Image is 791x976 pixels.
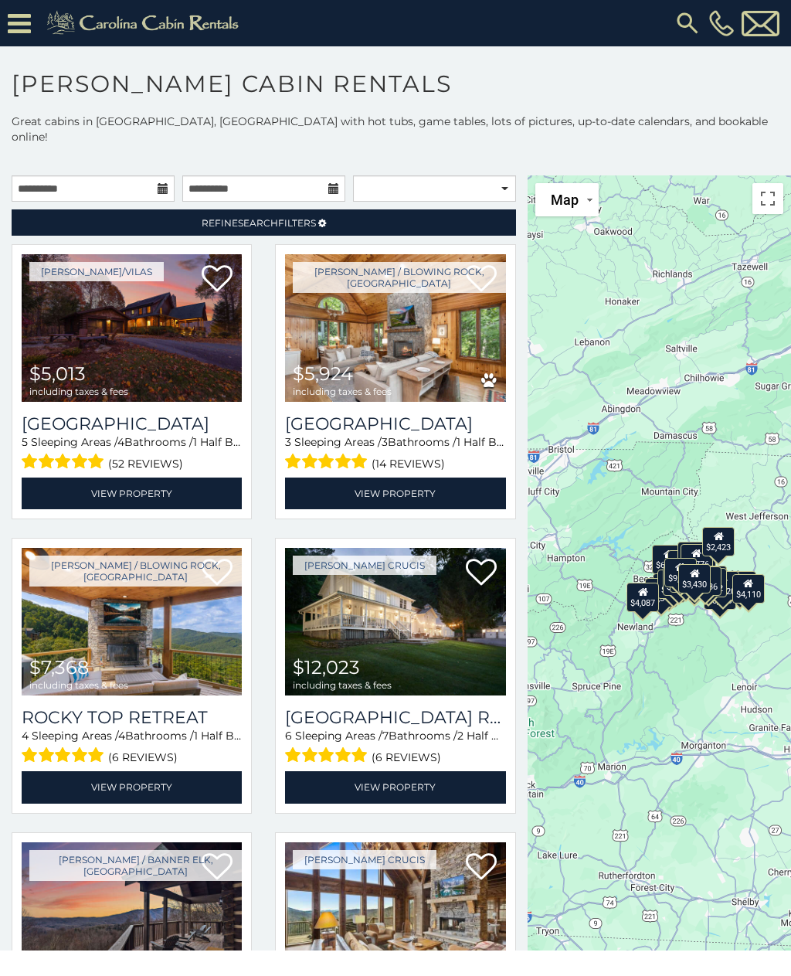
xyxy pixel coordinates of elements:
[626,583,659,612] div: $4,087
[193,435,263,449] span: 1 Half Baths /
[108,747,178,767] span: (6 reviews)
[703,527,735,556] div: $2,423
[653,544,685,573] div: $6,083
[646,577,678,607] div: $4,549
[22,413,242,434] h3: Diamond Creek Lodge
[679,563,711,593] div: $3,430
[681,544,713,573] div: $4,776
[12,209,516,236] a: RefineSearchFilters
[22,707,242,728] a: Rocky Top Retreat
[293,850,436,869] a: [PERSON_NAME] Crucis
[202,264,233,296] a: Add to favorites
[285,707,505,728] h3: Valley Farmhouse Retreat
[22,478,242,509] a: View Property
[705,10,738,36] a: [PHONE_NUMBER]
[657,569,690,598] div: $6,224
[382,435,388,449] span: 3
[293,362,353,385] span: $5,924
[117,435,124,449] span: 4
[285,435,291,449] span: 3
[22,434,242,474] div: Sleeping Areas / Bathrooms / Sleeps:
[22,548,242,695] a: Rocky Top Retreat $7,368 including taxes & fees
[691,568,728,597] div: $13,292
[285,548,505,695] a: Valley Farmhouse Retreat $12,023 including taxes & fees
[293,556,436,575] a: [PERSON_NAME] Crucis
[285,254,505,402] img: Chimney Island
[29,556,242,587] a: [PERSON_NAME] / Blowing Rock, [GEOGRAPHIC_DATA]
[29,950,90,972] span: $7,807
[22,771,242,803] a: View Property
[285,413,505,434] a: [GEOGRAPHIC_DATA]
[457,729,530,743] span: 2 Half Baths /
[22,254,242,402] a: Diamond Creek Lodge $5,013 including taxes & fees
[535,183,599,216] button: Change map style
[285,707,505,728] a: [GEOGRAPHIC_DATA] Retreat
[674,9,701,37] img: search-regular.svg
[285,728,505,767] div: Sleeping Areas / Bathrooms / Sleeps:
[202,217,316,229] span: Refine Filters
[22,548,242,695] img: Rocky Top Retreat
[707,571,739,600] div: $5,820
[194,729,264,743] span: 1 Half Baths /
[466,852,497,884] a: Add to favorites
[732,574,765,604] div: $4,110
[22,435,28,449] span: 5
[457,435,527,449] span: 1 Half Baths /
[293,656,360,678] span: $12,023
[22,413,242,434] a: [GEOGRAPHIC_DATA]
[285,478,505,509] a: View Property
[285,771,505,803] a: View Property
[372,454,445,474] span: (14 reviews)
[293,680,392,690] span: including taxes & fees
[752,183,783,214] button: Toggle fullscreen view
[293,262,505,293] a: [PERSON_NAME] / Blowing Rock, [GEOGRAPHIC_DATA]
[664,558,697,587] div: $9,172
[238,217,278,229] span: Search
[29,850,242,881] a: [PERSON_NAME] / Banner Elk, [GEOGRAPHIC_DATA]
[285,548,505,695] img: Valley Farmhouse Retreat
[22,728,242,767] div: Sleeping Areas / Bathrooms / Sleeps:
[29,386,128,396] span: including taxes & fees
[677,541,710,570] div: $5,634
[293,386,392,396] span: including taxes & fees
[551,192,579,208] span: Map
[22,254,242,402] img: Diamond Creek Lodge
[22,729,29,743] span: 4
[108,454,183,474] span: (52 reviews)
[285,413,505,434] h3: Chimney Island
[29,262,164,281] a: [PERSON_NAME]/Vilas
[724,570,756,600] div: $7,368
[372,747,441,767] span: (6 reviews)
[39,8,252,39] img: Khaki-logo.png
[285,254,505,402] a: Chimney Island $5,924 including taxes & fees
[663,566,695,596] div: $5,586
[29,656,89,678] span: $7,368
[29,362,86,385] span: $5,013
[689,566,721,595] div: $7,436
[118,729,125,743] span: 4
[285,434,505,474] div: Sleeping Areas / Bathrooms / Sleeps:
[466,557,497,590] a: Add to favorites
[29,680,128,690] span: including taxes & fees
[704,580,736,609] div: $6,649
[285,729,292,743] span: 6
[293,950,350,972] span: $9,169
[382,729,389,743] span: 7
